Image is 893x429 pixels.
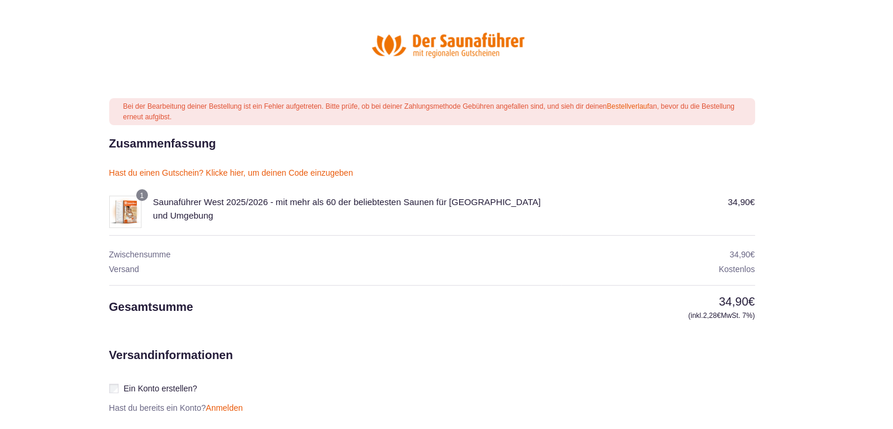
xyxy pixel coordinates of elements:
[719,295,754,308] bdi: 34,90
[567,310,755,321] small: (inkl. MwSt. 7%)
[109,168,353,177] a: Hast du einen Gutschein? Klicke hier, um deinen Code einzugeben
[109,384,119,393] input: Ein Konto erstellen?
[109,98,755,125] div: Bei der Bearbeitung deiner Bestellung ist ein Fehler aufgetreten. Bitte prüfe, ob bei deiner Zahl...
[719,264,754,274] span: Kostenlos
[109,300,193,313] span: Gesamtsumme
[206,403,243,413] a: Anmelden
[750,250,755,259] span: €
[109,135,216,152] h2: Zusammenfassung
[124,384,197,393] span: Ein Konto erstellen?
[703,311,720,320] span: 2,28
[105,403,248,413] p: Hast du bereits ein Konto?
[140,192,144,200] span: 1
[109,250,171,259] span: Zwischensumme
[153,197,541,220] span: Saunaführer West 2025/2026 - mit mehr als 60 der beliebtesten Saunen für [GEOGRAPHIC_DATA] und Um...
[717,311,721,320] span: €
[728,197,755,207] bdi: 34,90
[750,197,754,207] span: €
[109,264,139,274] span: Versand
[748,295,754,308] span: €
[109,196,141,228] img: Saunaführer West 2025/2026 - mit mehr als 60 der beliebtesten Saunen für Nordrhein-Westfalen und ...
[606,102,649,110] a: Bestellverlauf
[730,250,755,259] bdi: 34,90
